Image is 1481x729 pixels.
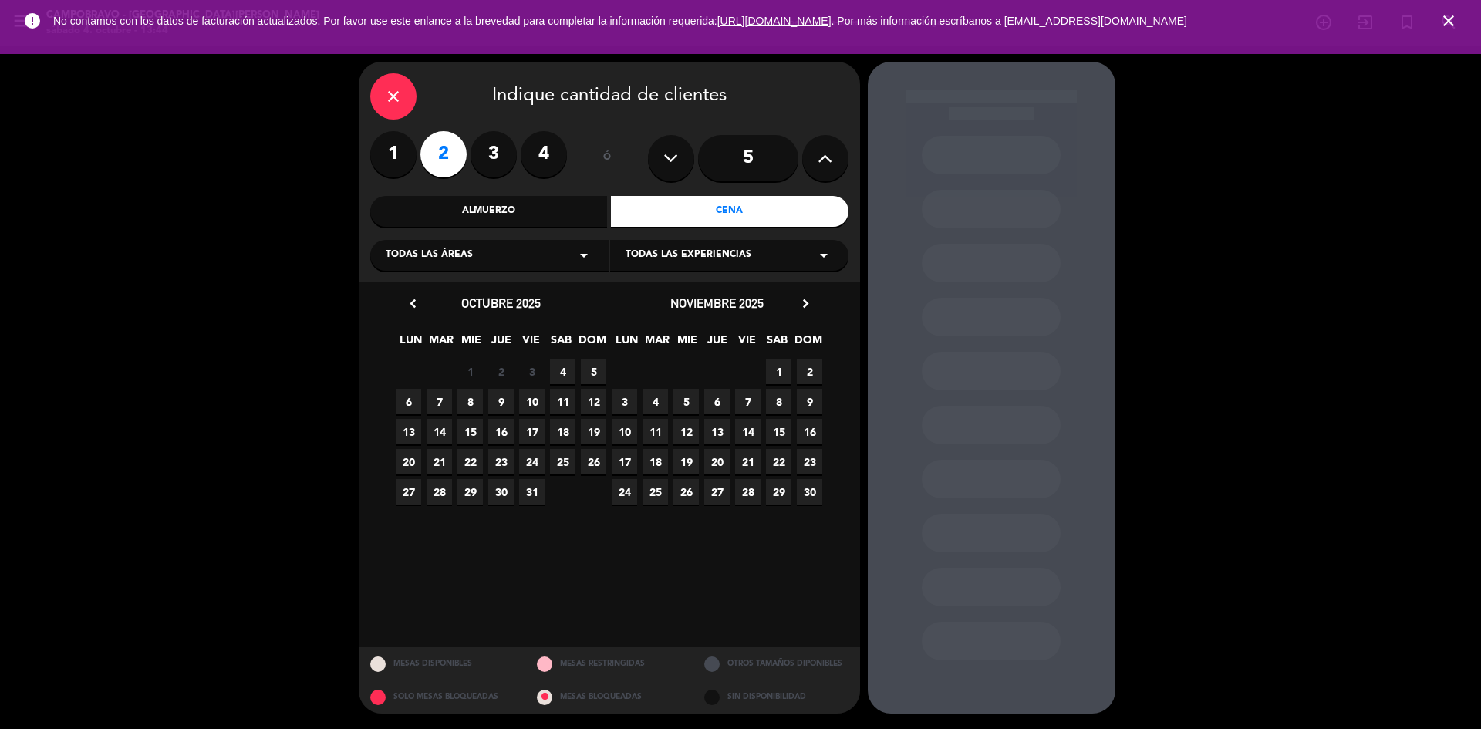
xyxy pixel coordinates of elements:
div: Indique cantidad de clientes [370,73,848,120]
span: 30 [488,479,514,505]
span: 26 [673,479,699,505]
span: No contamos con los datos de facturación actualizados. Por favor use este enlance a la brevedad p... [53,15,1187,27]
span: LUN [398,331,423,356]
span: 2 [488,359,514,384]
span: 30 [797,479,822,505]
a: [URL][DOMAIN_NAME] [717,15,832,27]
span: 23 [488,449,514,474]
span: 25 [550,449,575,474]
a: . Por más información escríbanos a [EMAIL_ADDRESS][DOMAIN_NAME] [832,15,1187,27]
span: 11 [643,419,668,444]
span: MAR [428,331,454,356]
i: arrow_drop_down [815,246,833,265]
span: 12 [581,389,606,414]
label: 3 [471,131,517,177]
span: 21 [735,449,761,474]
span: 5 [673,389,699,414]
span: 18 [643,449,668,474]
span: MIE [674,331,700,356]
span: 5 [581,359,606,384]
span: 13 [396,419,421,444]
span: 19 [581,419,606,444]
span: 17 [519,419,545,444]
span: 20 [396,449,421,474]
div: OTROS TAMAÑOS DIPONIBLES [693,647,860,680]
span: 18 [550,419,575,444]
span: 22 [766,449,791,474]
span: DOM [794,331,820,356]
span: VIE [518,331,544,356]
span: Todas las áreas [386,248,473,263]
span: JUE [704,331,730,356]
i: chevron_right [798,295,814,312]
span: 2 [797,359,822,384]
span: DOM [579,331,604,356]
span: 16 [797,419,822,444]
label: 1 [370,131,417,177]
span: 1 [766,359,791,384]
span: VIE [734,331,760,356]
span: 12 [673,419,699,444]
span: MIE [458,331,484,356]
span: 4 [550,359,575,384]
span: 15 [766,419,791,444]
span: 6 [704,389,730,414]
span: 29 [457,479,483,505]
span: 24 [612,479,637,505]
span: 27 [396,479,421,505]
div: SIN DISPONIBILIDAD [693,680,860,714]
span: 26 [581,449,606,474]
span: 14 [427,419,452,444]
span: 11 [550,389,575,414]
span: 23 [797,449,822,474]
span: 28 [427,479,452,505]
span: 15 [457,419,483,444]
span: SAB [548,331,574,356]
span: 17 [612,449,637,474]
span: 31 [519,479,545,505]
span: 14 [735,419,761,444]
span: 10 [612,419,637,444]
span: 25 [643,479,668,505]
label: 2 [420,131,467,177]
div: Cena [611,196,848,227]
span: 27 [704,479,730,505]
i: close [1439,12,1458,30]
div: MESAS DISPONIBLES [359,647,526,680]
label: 4 [521,131,567,177]
span: octubre 2025 [461,295,541,311]
i: error [23,12,42,30]
i: chevron_left [405,295,421,312]
span: 9 [797,389,822,414]
span: 6 [396,389,421,414]
span: 16 [488,419,514,444]
span: JUE [488,331,514,356]
span: 13 [704,419,730,444]
span: 19 [673,449,699,474]
span: 21 [427,449,452,474]
span: 3 [612,389,637,414]
i: close [384,87,403,106]
span: 8 [766,389,791,414]
span: Todas las experiencias [626,248,751,263]
span: 29 [766,479,791,505]
div: MESAS BLOQUEADAS [525,680,693,714]
span: 28 [735,479,761,505]
span: SAB [764,331,790,356]
span: noviembre 2025 [670,295,764,311]
span: 10 [519,389,545,414]
span: 9 [488,389,514,414]
div: MESAS RESTRINGIDAS [525,647,693,680]
span: 4 [643,389,668,414]
span: LUN [614,331,639,356]
span: 7 [427,389,452,414]
span: 24 [519,449,545,474]
span: 7 [735,389,761,414]
span: MAR [644,331,670,356]
span: 20 [704,449,730,474]
span: 3 [519,359,545,384]
i: arrow_drop_down [575,246,593,265]
span: 1 [457,359,483,384]
div: Almuerzo [370,196,608,227]
span: 8 [457,389,483,414]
